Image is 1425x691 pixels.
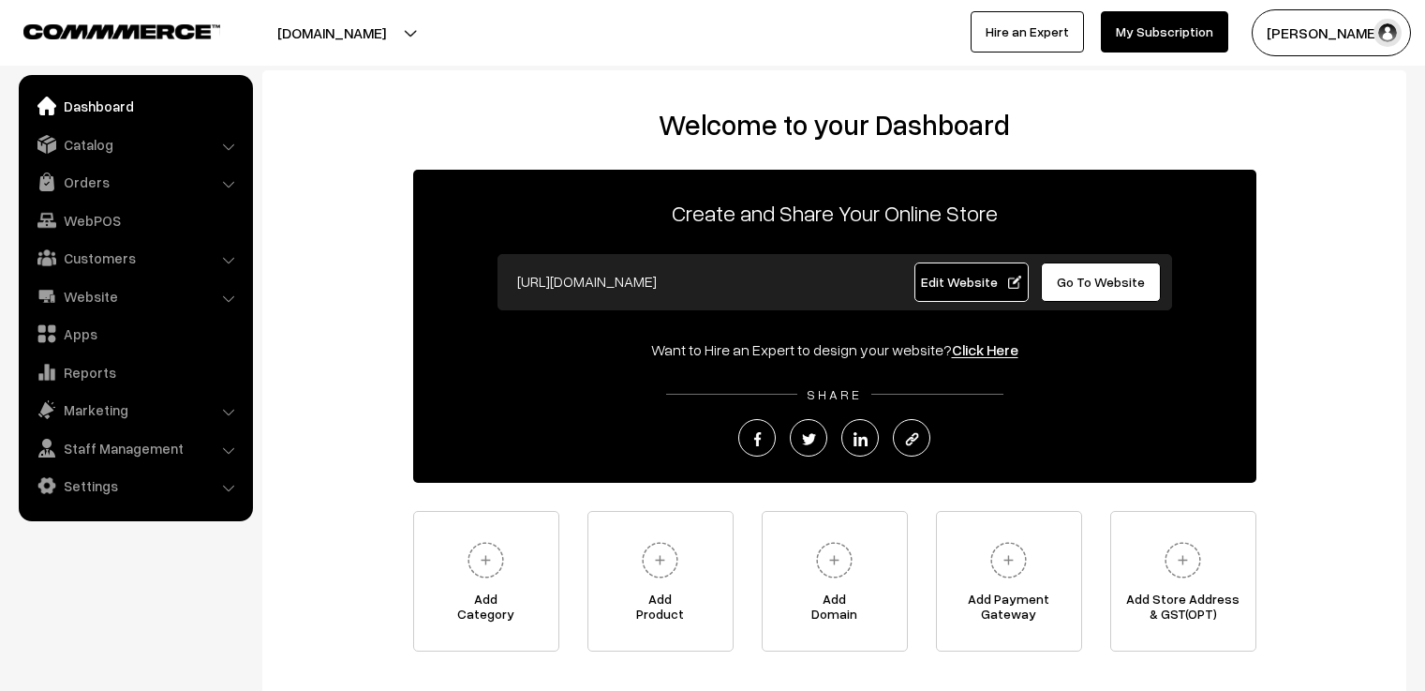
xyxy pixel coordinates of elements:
[413,196,1256,230] p: Create and Share Your Online Store
[460,534,512,586] img: plus.svg
[797,386,871,402] span: SHARE
[1252,9,1411,56] button: [PERSON_NAME] C
[413,338,1256,361] div: Want to Hire an Expert to design your website?
[23,165,246,199] a: Orders
[23,19,187,41] a: COMMMERCE
[1373,19,1402,47] img: user
[587,511,734,652] a: AddProduct
[212,9,452,56] button: [DOMAIN_NAME]
[937,592,1081,629] span: Add Payment Gateway
[588,592,733,629] span: Add Product
[23,469,246,503] a: Settings
[414,592,558,629] span: Add Category
[763,592,907,629] span: Add Domain
[23,203,246,237] a: WebPOS
[23,24,220,38] img: COMMMERCE
[1041,263,1162,302] a: Go To Website
[23,241,246,275] a: Customers
[1110,511,1256,652] a: Add Store Address& GST(OPT)
[983,534,1034,586] img: plus.svg
[936,511,1082,652] a: Add PaymentGateway
[1111,592,1255,629] span: Add Store Address & GST(OPT)
[23,431,246,465] a: Staff Management
[23,317,246,351] a: Apps
[23,128,246,161] a: Catalog
[1157,534,1209,586] img: plus.svg
[971,11,1084,53] a: Hire an Expert
[1101,11,1228,53] a: My Subscription
[914,263,1029,302] a: Edit Website
[23,89,246,123] a: Dashboard
[634,534,686,586] img: plus.svg
[23,279,246,313] a: Website
[23,355,246,389] a: Reports
[809,534,860,586] img: plus.svg
[1057,274,1145,290] span: Go To Website
[281,108,1388,142] h2: Welcome to your Dashboard
[413,511,559,652] a: AddCategory
[23,393,246,427] a: Marketing
[921,274,1021,290] span: Edit Website
[952,340,1018,359] a: Click Here
[762,511,908,652] a: AddDomain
